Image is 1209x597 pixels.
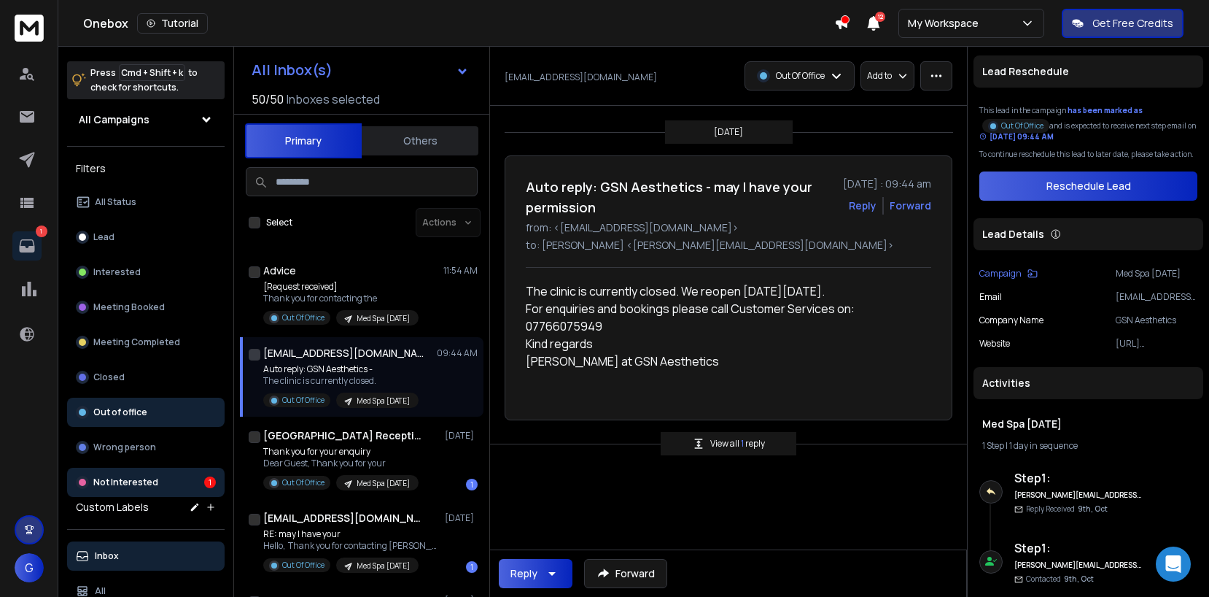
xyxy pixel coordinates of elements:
[263,458,419,469] p: Dear Guest, Thank you for your
[67,258,225,287] button: Interested
[505,72,657,83] p: [EMAIL_ADDRESS][DOMAIN_NAME]
[67,433,225,462] button: Wrong person
[973,367,1203,399] div: Activities
[979,268,1022,280] p: Campaign
[204,477,216,488] div: 1
[67,293,225,322] button: Meeting Booked
[12,231,42,261] a: 1
[982,440,1194,452] div: |
[263,446,419,458] p: Thank you for your enquiry
[90,66,198,95] p: Press to check for shortcuts.
[710,438,765,450] p: View all reply
[93,231,114,243] p: Lead
[357,478,410,489] p: Med Spa [DATE]
[1014,490,1142,501] h6: [PERSON_NAME][EMAIL_ADDRESS][DOMAIN_NAME]
[362,125,478,157] button: Others
[245,123,362,158] button: Primary
[445,512,478,524] p: [DATE]
[67,158,225,179] h3: Filters
[93,266,141,278] p: Interested
[466,479,478,490] div: 1
[526,238,931,253] p: to: [PERSON_NAME] <[PERSON_NAME][EMAIL_ADDRESS][DOMAIN_NAME]>
[1026,504,1108,515] p: Reply Received
[252,90,284,108] span: 50 / 50
[357,396,410,407] p: Med Spa [DATE]
[67,328,225,357] button: Meeting Completed
[252,63,333,77] h1: All Inbox(s)
[741,437,745,450] span: 1
[282,395,324,406] p: Out Of Office
[499,559,572,588] button: Reply
[93,407,147,418] p: Out of office
[137,13,208,34] button: Tutorial
[240,55,481,85] button: All Inbox(s)
[263,428,424,443] h1: [GEOGRAPHIC_DATA] Reception
[1068,105,1143,115] span: has been marked as
[979,105,1197,143] div: This lead in the campaign and is expected to receive next step email on
[1062,9,1183,38] button: Get Free Credits
[875,12,885,22] span: 12
[908,16,984,31] p: My Workspace
[982,439,1004,452] span: 1 Step
[282,312,324,323] p: Out Of Office
[437,347,478,359] p: 09:44 AM
[36,226,47,237] p: 1
[287,90,380,108] h3: Inboxes selected
[79,112,149,127] h1: All Campaigns
[263,511,424,525] h1: [EMAIL_ADDRESS][DOMAIN_NAME]
[890,199,931,213] div: Forward
[979,131,1054,142] div: [DATE] 09:44 AM
[445,430,478,442] p: [DATE]
[83,13,834,34] div: Onebox
[1026,574,1094,585] p: Contacted
[1078,504,1108,514] span: 9th, Oct
[1014,560,1142,571] h6: [PERSON_NAME][EMAIL_ADDRESS][DOMAIN_NAME]
[849,199,876,213] button: Reply
[93,442,156,453] p: Wrong person
[982,227,1044,242] p: Lead Details
[1001,120,1043,131] p: Out Of Office
[95,196,136,208] p: All Status
[843,177,931,191] p: [DATE] : 09:44 am
[1014,469,1142,487] h6: Step 1 :
[1116,291,1197,303] p: [EMAIL_ADDRESS][DOMAIN_NAME]
[979,291,1002,303] p: Email
[15,553,44,582] button: G
[95,585,106,597] p: All
[263,281,419,293] p: [Request received]
[867,70,892,82] p: Add to
[584,559,667,588] button: Forward
[263,363,419,375] p: Auto reply: GSN Aesthetics -
[1092,16,1173,31] p: Get Free Credits
[443,265,478,277] p: 11:54 AM
[776,70,825,82] p: Out Of Office
[1064,574,1094,584] span: 9th, Oct
[979,315,1043,326] p: Company Name
[67,363,225,392] button: Closed
[263,346,424,361] h1: [EMAIL_ADDRESS][DOMAIN_NAME]
[526,177,834,217] h1: Auto reply: GSN Aesthetics - may I have your permission
[67,542,225,571] button: Inbox
[263,375,419,387] p: The clinic is currently closed.
[979,338,1010,350] p: website
[263,293,419,304] p: Thank you for contacting the
[979,268,1038,280] button: Campaign
[357,561,410,571] p: Med Spa [DATE]
[67,223,225,252] button: Lead
[263,263,296,278] h1: Advice
[526,220,931,235] p: from: <[EMAIL_ADDRESS][DOMAIN_NAME]>
[266,217,292,228] label: Select
[67,398,225,427] button: Out of office
[357,313,410,324] p: Med Spa [DATE]
[282,477,324,488] p: Out Of Office
[93,336,180,348] p: Meeting Completed
[982,417,1194,431] h1: Med Spa [DATE]
[93,301,165,313] p: Meeting Booked
[93,477,158,488] p: Not Interested
[979,149,1197,160] p: To continue reschedule this lead to later date, please take action.
[67,105,225,134] button: All Campaigns
[510,566,537,581] div: Reply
